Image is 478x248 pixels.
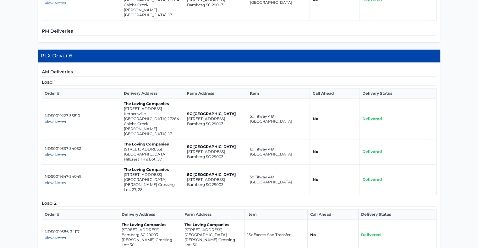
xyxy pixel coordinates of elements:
th: Delivery Address [121,88,184,99]
strong: No [312,116,318,121]
p: NDS0019347-34049 [45,174,119,179]
th: Call Ahead [308,209,358,220]
p: SC [GEOGRAPHIC_DATA] [187,111,244,116]
p: Bamberg SC 29003 [187,3,244,8]
span: View Notes [45,119,66,124]
th: Order # [42,209,119,220]
h5: Load 1 [42,79,437,86]
p: [PERSON_NAME] Crossing Lot: 27, 28 [124,182,181,192]
p: The Loving Companies [124,142,181,147]
p: [STREET_ADDRESS] [122,227,179,232]
strong: No [310,232,316,237]
th: Item [245,209,308,220]
p: The Loving Companies [124,101,181,106]
p: [GEOGRAPHIC_DATA] [124,177,181,182]
p: Bamberg SC 29003 [187,154,244,159]
span: Delivered [362,149,382,154]
p: The Loving Companies [124,167,181,172]
th: Delivery Status [358,209,426,220]
span: View Notes [45,1,66,5]
th: Order # [42,88,121,99]
td: 6x Tifway 419 [GEOGRAPHIC_DATA] [247,139,310,165]
p: [STREET_ADDRESS] [124,172,181,177]
p: SC [GEOGRAPHIC_DATA] [187,144,244,149]
span: View Notes [45,235,66,240]
p: [STREET_ADDRESS] [184,227,242,232]
p: Bamberg SC 29003 [122,232,179,237]
h4: RLX Driver 6 [38,50,440,62]
span: View Notes [45,180,66,185]
span: Delivered [362,177,382,182]
p: Calebs Creek [PERSON_NAME][GEOGRAPHIC_DATA]: 17 [124,121,181,136]
th: Delivery Status [360,88,426,99]
p: Hillcrest TH's Lot: 57 [124,157,181,162]
p: [STREET_ADDRESS] [124,106,181,111]
h5: AM Deliveries [42,69,437,77]
h5: Load 2 [42,200,437,207]
td: 5x Tifway 419 [GEOGRAPHIC_DATA] [247,99,310,139]
p: SC [GEOGRAPHIC_DATA] [187,172,244,177]
th: Item [247,88,310,99]
strong: No [312,149,318,154]
td: 5x Tifway 419 [GEOGRAPHIC_DATA] [247,165,310,195]
p: [PERSON_NAME] Crossing Lot: 30 [122,237,179,247]
th: Call Ahead [310,88,360,99]
p: [STREET_ADDRESS] [187,177,244,182]
span: View Notes [45,152,66,157]
h5: PM Deliveries [42,28,437,36]
p: Calebs Creek [PERSON_NAME][GEOGRAPHIC_DATA]: 17 [124,3,181,18]
th: Farm Address [182,209,245,220]
span: Delivered [362,116,382,121]
p: NDS0019386-34117 [45,229,117,234]
p: [STREET_ADDRESS] [124,147,181,152]
p: NDS0019337-34032 [45,146,119,151]
strong: No [312,177,318,182]
p: [STREET_ADDRESS] [187,149,244,154]
th: Farm Address [184,88,247,99]
p: Bamberg SC 29003 [187,121,244,126]
p: [PERSON_NAME] Crossing Lot: 30 [184,237,242,247]
p: The Loving Companies [122,222,179,227]
p: Kernersville [GEOGRAPHIC_DATA] 27284 [124,111,181,121]
p: [STREET_ADDRESS] [187,116,244,121]
p: Bamberg SC 29003 [187,182,244,187]
p: The Loving Companies [184,222,242,227]
p: [GEOGRAPHIC_DATA] [184,232,242,237]
p: NDS0019227-33810 [45,113,119,118]
p: [GEOGRAPHIC_DATA] [124,152,181,157]
span: Delivered [361,232,381,237]
th: Delivery Address [119,209,182,220]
